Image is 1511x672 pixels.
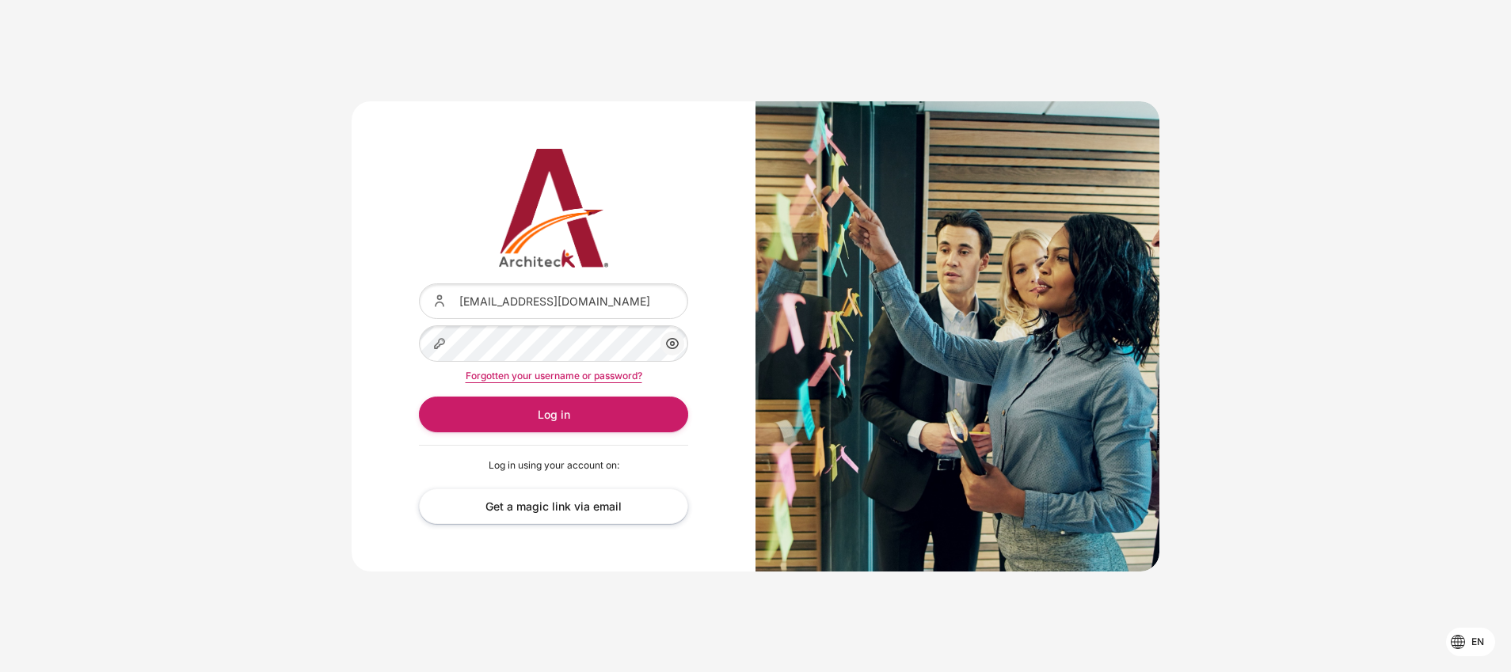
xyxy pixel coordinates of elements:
[1446,628,1495,656] button: Languages
[466,370,642,382] a: Forgotten your username or password?
[419,149,688,268] a: Architeck 12 Architeck 12
[419,488,688,524] a: Get a magic link via email
[1471,635,1484,649] span: en
[419,458,688,473] p: Log in using your account on:
[419,397,688,432] button: Log in
[419,283,688,319] input: Username or email
[419,149,688,268] img: Architeck 12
